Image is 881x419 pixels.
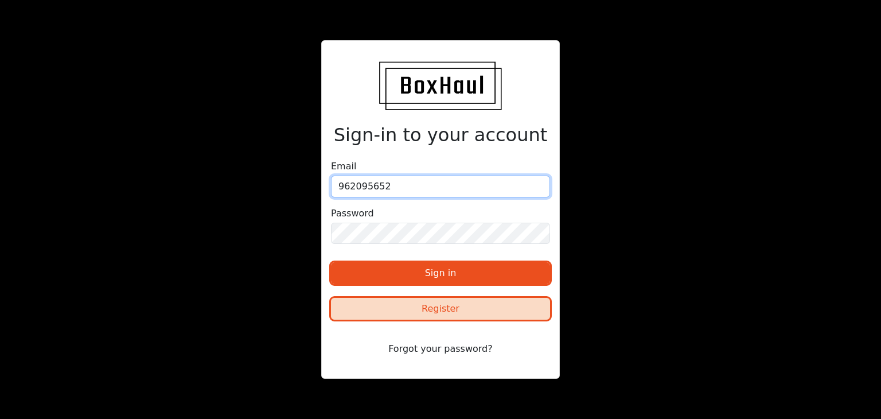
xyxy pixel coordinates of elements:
label: Password [331,207,374,220]
label: Email [331,160,356,173]
button: Forgot your password? [331,338,550,360]
button: Sign in [331,262,550,284]
button: Register [331,298,550,320]
a: Register [331,305,550,316]
h2: Sign-in to your account [331,124,550,146]
img: BoxHaul [379,61,502,110]
a: Forgot your password? [331,343,550,354]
